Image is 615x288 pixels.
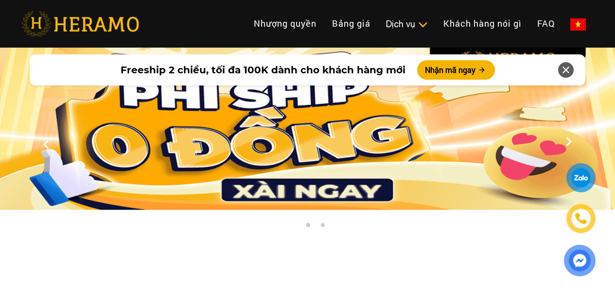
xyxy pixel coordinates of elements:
[246,13,324,34] a: Nhượng quyền
[570,18,586,31] img: vn-flag.png
[436,13,529,34] a: Khách hàng nói gì
[324,13,378,34] a: Bảng giá
[568,205,594,232] a: phone-icon
[303,222,313,232] button: 2
[21,11,139,36] img: heramo-logo.png
[288,222,298,232] button: 1
[529,13,562,34] a: FAQ
[317,222,327,232] button: 3
[417,60,495,80] button: Nhận mã ngay
[418,20,428,30] img: subToggleIcon
[121,63,405,77] span: Freeship 2 chiều, tối đa 100K dành cho khách hàng mới
[386,17,428,31] div: Dịch vụ
[575,213,587,224] img: phone-icon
